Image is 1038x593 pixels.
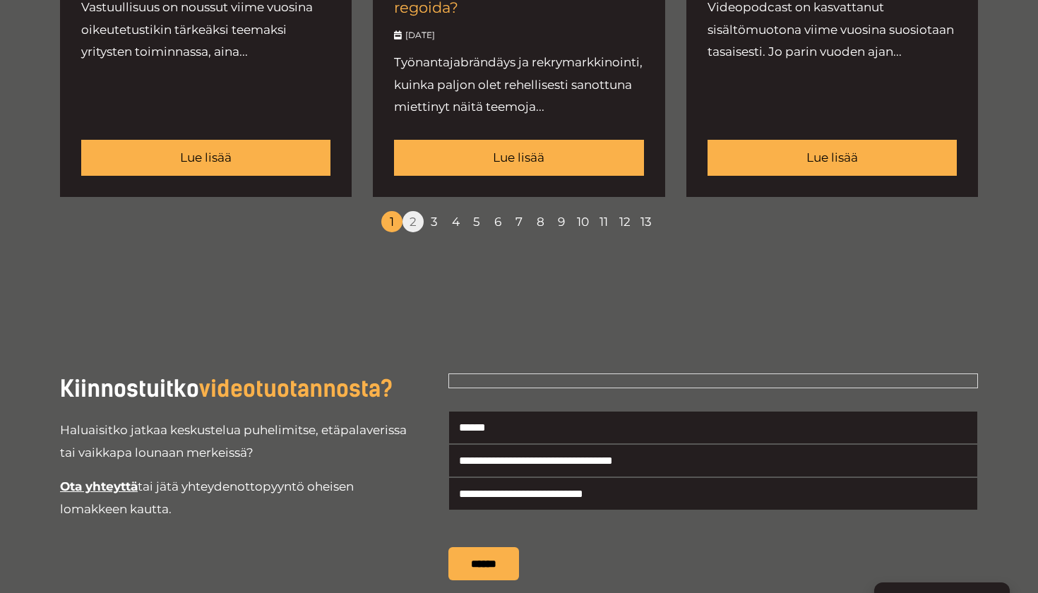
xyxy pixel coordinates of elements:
[614,211,636,232] a: 12
[381,211,402,232] span: 1
[487,211,508,232] a: 6
[466,211,487,232] a: 5
[60,419,413,464] p: Haluaisitko jatkaa keskustelua puhelimitse, etäpalaverissa tai vaikkapa lounaan merkeissä?
[402,211,424,232] a: 2
[60,476,413,520] p: tai jätä yhteydenottopyyntö oheisen lomakkeen kautta.
[551,211,572,232] a: 9
[199,376,393,402] span: videotuotannosta?
[508,211,530,232] a: 7
[448,373,978,580] form: Yhteydenottolomake
[60,373,413,405] h3: Kiinnostuitko
[572,211,593,232] a: 10
[636,211,657,232] a: 13
[424,211,445,232] a: 3
[530,211,551,232] a: 8
[445,211,466,232] a: 4
[60,479,138,493] span: Ota yhteyttä
[593,211,614,232] a: 11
